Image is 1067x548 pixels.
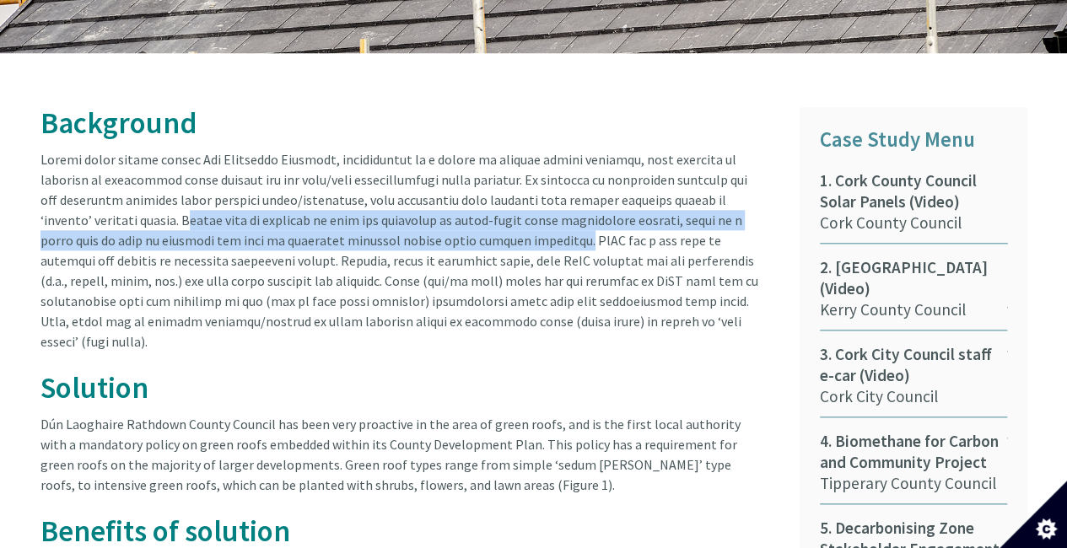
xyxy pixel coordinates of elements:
span: Background [40,104,197,142]
a: 1. Cork County Council Solar Panels (Video)Cork County Council [820,170,1007,244]
a: 4. Biomethane for Carbon and Community ProjectTipperary County Council [820,431,1007,504]
span: 3. Cork City Council staff e-car (Video) [820,344,1007,386]
p: Case Study Menu [820,123,1007,157]
button: Set cookie preferences [1000,481,1067,548]
span: 4. Biomethane for Carbon and Community Project [820,431,1007,473]
span: 2. [GEOGRAPHIC_DATA] (Video) [820,257,1007,299]
span: Solution [40,368,148,406]
a: 2. [GEOGRAPHIC_DATA] (Video)Kerry County Council [820,257,1007,330]
a: 3. Cork City Council staff e-car (Video)Cork City Council [820,344,1007,417]
span: 1. Cork County Council Solar Panels (Video) [820,170,1007,212]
